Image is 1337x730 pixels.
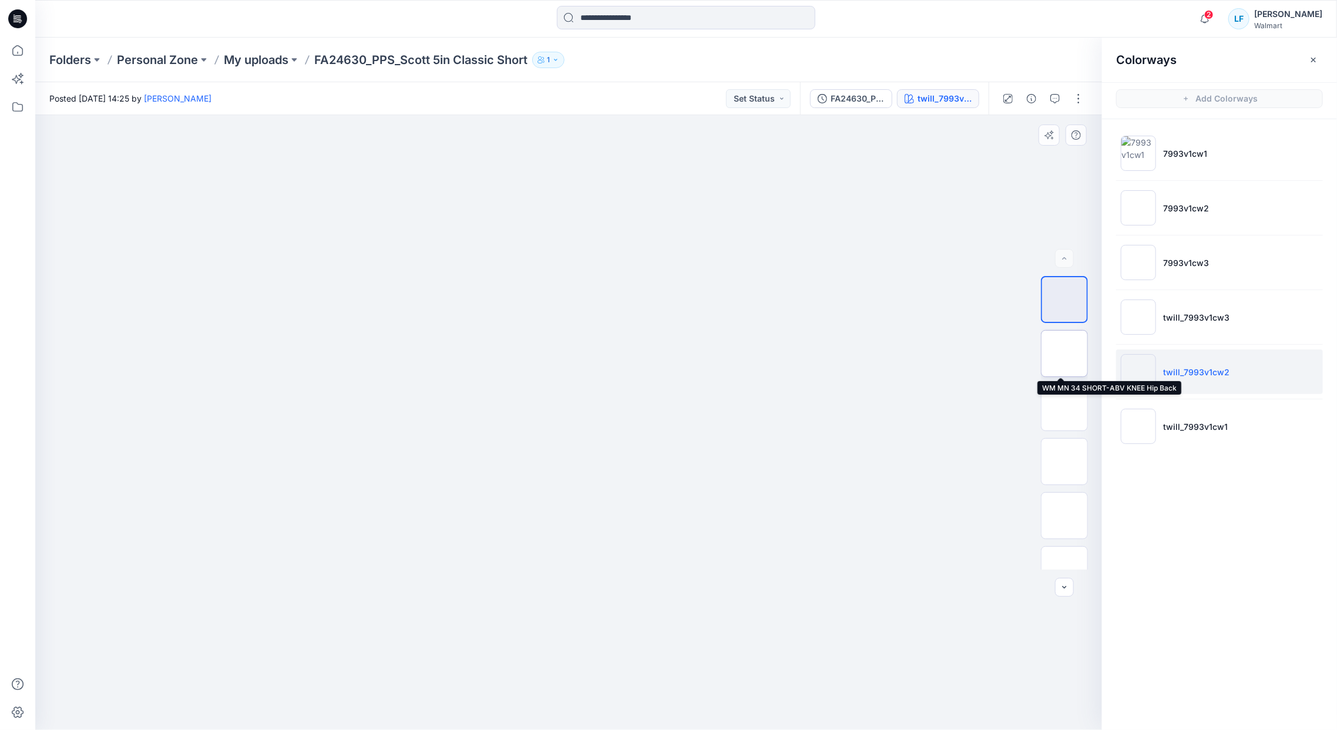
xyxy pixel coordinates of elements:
[1163,311,1229,324] p: twill_7993v1cw3
[1254,7,1322,21] div: [PERSON_NAME]
[1163,202,1209,214] p: 7993v1cw2
[49,52,91,68] a: Folders
[1163,257,1209,269] p: 7993v1cw3
[1204,10,1214,19] span: 2
[1022,89,1041,108] button: Details
[314,52,528,68] p: FA24630_PPS_Scott 5in Classic Short
[224,52,288,68] a: My uploads
[1163,420,1228,433] p: twill_7993v1cw1
[1116,53,1177,67] h2: Colorways
[1163,366,1229,378] p: twill_7993v1cw2
[1121,245,1156,280] img: 7993v1cw3
[1121,409,1156,444] img: twill_7993v1cw1
[918,92,972,105] div: twill_7993v1cw2
[1121,354,1156,389] img: twill_7993v1cw2
[1228,8,1249,29] div: LF
[144,93,211,103] a: [PERSON_NAME]
[117,52,198,68] a: Personal Zone
[547,53,550,66] p: 1
[532,52,565,68] button: 1
[1254,21,1322,30] div: Walmart
[1121,300,1156,335] img: twill_7993v1cw3
[897,89,979,108] button: twill_7993v1cw2
[810,89,892,108] button: FA24630_PPS_Scott 5in Classic Short
[1121,136,1156,171] img: 7993v1cw1
[831,92,885,105] div: FA24630_PPS_Scott 5in Classic Short
[1121,190,1156,226] img: 7993v1cw2
[1163,147,1207,160] p: 7993v1cw1
[49,92,211,105] span: Posted [DATE] 14:25 by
